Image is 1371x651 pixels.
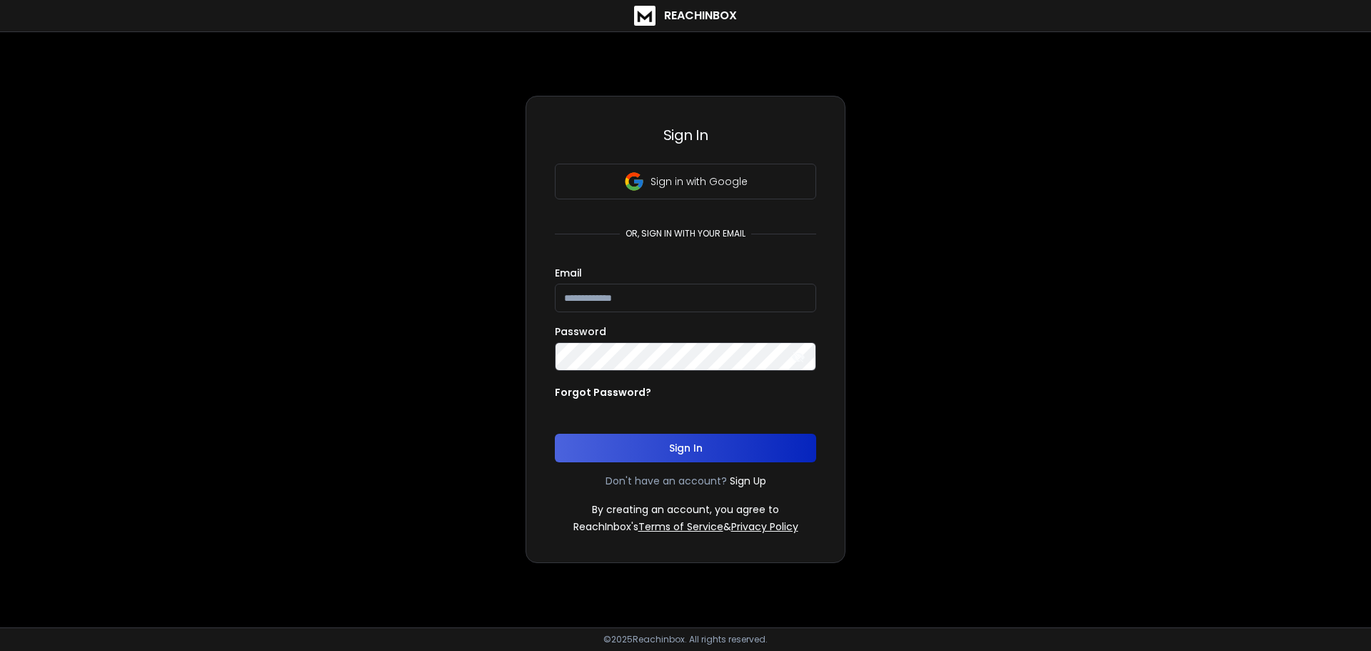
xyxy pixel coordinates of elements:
[603,634,768,645] p: © 2025 Reachinbox. All rights reserved.
[555,268,582,278] label: Email
[555,327,606,337] label: Password
[731,520,798,534] a: Privacy Policy
[730,474,766,488] a: Sign Up
[555,385,651,399] p: Forgot Password?
[638,520,723,534] a: Terms of Service
[620,228,751,239] p: or, sign in with your email
[634,6,656,26] img: logo
[555,125,816,145] h3: Sign In
[555,434,816,462] button: Sign In
[592,502,779,517] p: By creating an account, you agree to
[573,520,798,534] p: ReachInbox's &
[664,7,737,24] h1: ReachInbox
[555,164,816,199] button: Sign in with Google
[606,474,727,488] p: Don't have an account?
[651,174,748,189] p: Sign in with Google
[634,6,737,26] a: ReachInbox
